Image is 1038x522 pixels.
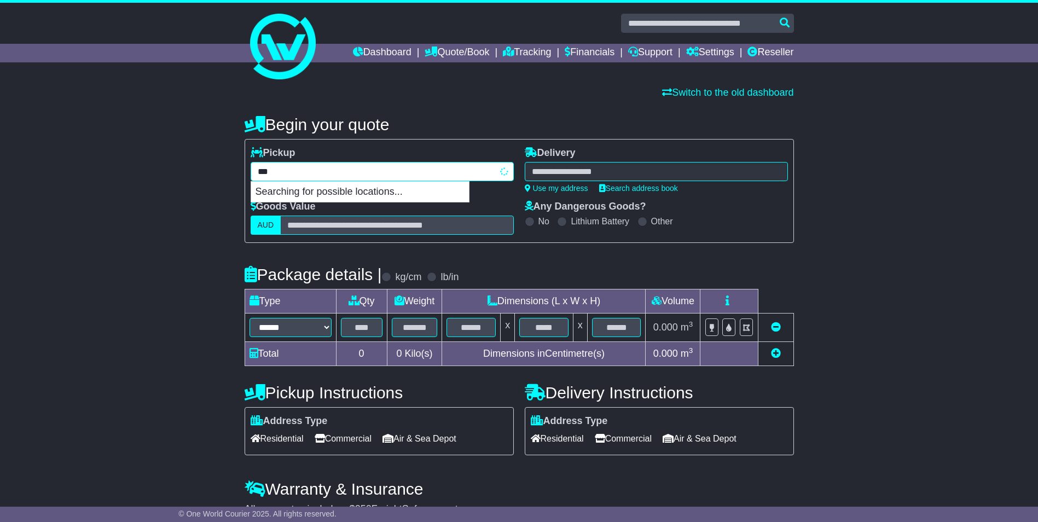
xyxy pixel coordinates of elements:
span: 0.000 [653,322,678,333]
span: Air & Sea Depot [663,430,737,447]
label: No [538,216,549,227]
label: lb/in [440,271,459,283]
span: Residential [251,430,304,447]
p: Searching for possible locations... [251,182,469,202]
label: AUD [251,216,281,235]
td: Total [245,342,336,366]
a: Tracking [503,44,551,62]
span: m [681,322,693,333]
td: x [573,314,587,342]
span: 0 [396,348,402,359]
label: Goods Value [251,201,316,213]
label: kg/cm [395,271,421,283]
label: Pickup [251,147,295,159]
span: Commercial [595,430,652,447]
a: Switch to the old dashboard [662,87,793,98]
span: m [681,348,693,359]
span: Commercial [315,430,372,447]
h4: Warranty & Insurance [245,480,794,498]
span: 0.000 [653,348,678,359]
typeahead: Please provide city [251,162,514,181]
h4: Pickup Instructions [245,384,514,402]
td: 0 [336,342,387,366]
label: Any Dangerous Goods? [525,201,646,213]
sup: 3 [689,320,693,328]
td: Qty [336,289,387,314]
a: Reseller [747,44,793,62]
span: 250 [355,503,372,514]
a: Remove this item [771,322,781,333]
a: Settings [686,44,734,62]
td: Volume [646,289,700,314]
a: Dashboard [353,44,411,62]
td: x [501,314,515,342]
div: All our quotes include a $ FreightSafe warranty. [245,503,794,515]
label: Address Type [251,415,328,427]
a: Use my address [525,184,588,193]
td: Dimensions (L x W x H) [442,289,646,314]
sup: 3 [689,346,693,355]
label: Lithium Battery [571,216,629,227]
td: Type [245,289,336,314]
h4: Begin your quote [245,115,794,134]
a: Search address book [599,184,678,193]
a: Add new item [771,348,781,359]
span: Residential [531,430,584,447]
label: Delivery [525,147,576,159]
span: © One World Courier 2025. All rights reserved. [178,509,337,518]
td: Weight [387,289,442,314]
a: Quote/Book [425,44,489,62]
a: Financials [565,44,614,62]
h4: Delivery Instructions [525,384,794,402]
a: Support [628,44,672,62]
label: Address Type [531,415,608,427]
span: Air & Sea Depot [382,430,456,447]
td: Dimensions in Centimetre(s) [442,342,646,366]
h4: Package details | [245,265,382,283]
label: Other [651,216,673,227]
td: Kilo(s) [387,342,442,366]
